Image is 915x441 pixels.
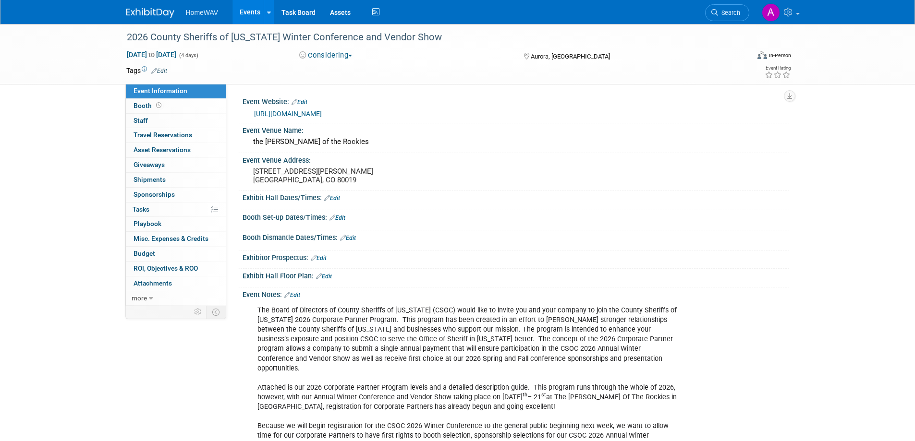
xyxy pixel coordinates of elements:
button: Considering [296,50,356,60]
td: Tags [126,66,167,75]
span: Tasks [133,205,149,213]
span: to [147,51,156,59]
a: Edit [311,255,327,262]
a: ROI, Objectives & ROO [126,262,226,276]
pre: [STREET_ADDRESS][PERSON_NAME] [GEOGRAPHIC_DATA], CO 80019 [253,167,460,184]
a: Budget [126,247,226,261]
span: Staff [134,117,148,124]
td: Personalize Event Tab Strip [190,306,207,318]
a: [URL][DOMAIN_NAME] [254,110,322,118]
div: Exhibit Hall Dates/Times: [243,191,789,203]
div: Exhibit Hall Floor Plan: [243,269,789,281]
div: Event Format [693,50,792,64]
a: Edit [316,273,332,280]
a: Edit [340,235,356,241]
a: Attachments [126,276,226,291]
span: Giveaways [134,161,165,168]
span: Asset Reservations [134,146,191,154]
div: Booth Dismantle Dates/Times: [243,230,789,243]
a: Edit [329,215,345,221]
span: Booth [134,102,163,109]
span: Booth not reserved yet [154,102,163,109]
span: (4 days) [178,52,198,59]
span: Playbook [134,220,161,227]
a: Staff [126,114,226,128]
span: Misc. Expenses & Credits [134,235,208,242]
div: Event Rating [765,66,791,71]
td: Toggle Event Tabs [206,306,226,318]
img: ExhibitDay [126,8,174,18]
span: Attachments [134,279,172,287]
a: Misc. Expenses & Credits [126,232,226,246]
a: Travel Reservations [126,128,226,143]
div: the [PERSON_NAME] of the Rockies [250,134,782,149]
span: Aurora, [GEOGRAPHIC_DATA] [531,53,610,60]
span: [DATE] [DATE] [126,50,177,59]
sup: st [541,392,546,398]
a: Edit [284,292,300,298]
img: Amanda Jasper [762,3,780,22]
a: Search [705,4,749,21]
a: Edit [292,99,307,106]
a: Playbook [126,217,226,231]
a: Booth [126,99,226,113]
a: Asset Reservations [126,143,226,157]
span: Travel Reservations [134,131,192,139]
span: Event Information [134,87,187,95]
div: Booth Set-up Dates/Times: [243,210,789,223]
img: Format-Inperson.png [757,51,767,59]
a: Tasks [126,203,226,217]
span: more [132,294,147,302]
a: Event Information [126,84,226,98]
div: Event Website: [243,95,789,107]
sup: th [523,392,527,398]
span: HomeWAV [186,9,219,16]
div: Event Notes: [243,287,789,300]
span: ROI, Objectives & ROO [134,264,198,272]
a: Edit [324,195,340,202]
span: Budget [134,250,155,257]
a: Shipments [126,173,226,187]
a: Giveaways [126,158,226,172]
div: In-Person [769,52,791,59]
span: Shipments [134,176,166,183]
span: Search [718,9,740,16]
div: Exhibitor Prospectus: [243,250,789,263]
div: 2026 County Sheriffs of [US_STATE] Winter Conference and Vendor Show [123,29,735,46]
a: Sponsorships [126,188,226,202]
div: Event Venue Address: [243,153,789,165]
div: Event Venue Name: [243,123,789,135]
a: more [126,291,226,306]
a: Edit [151,68,167,74]
span: Sponsorships [134,191,175,198]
